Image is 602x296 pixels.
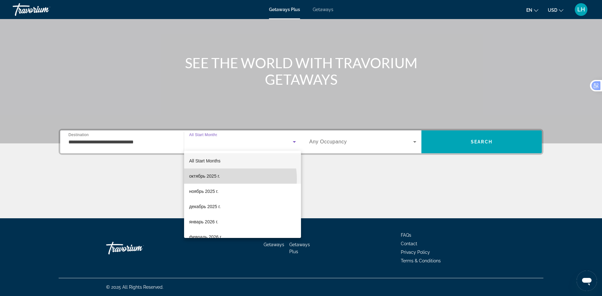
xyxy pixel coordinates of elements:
[189,218,218,226] span: январь 2026 г.
[189,187,218,195] span: ноябрь 2025 г.
[189,203,221,210] span: декабрь 2025 г.
[577,271,597,291] iframe: Кнопка запуска окна обмена сообщениями
[189,233,222,241] span: февраль 2026 г.
[189,158,221,163] span: All Start Months
[189,172,220,180] span: октябрь 2025 г.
